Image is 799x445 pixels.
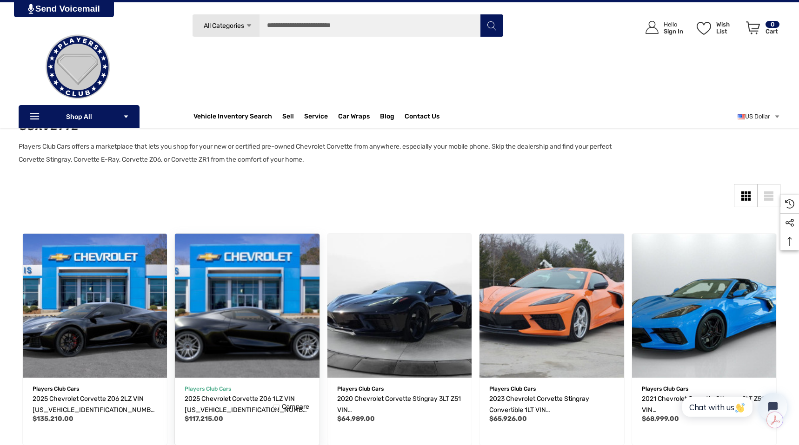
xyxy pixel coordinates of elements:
span: Car Wraps [338,112,370,123]
span: $68,999.00 [642,415,679,423]
img: For Sale: 2023 Chevrolet Corvette Stingray Convertible 1LT VIN 1G1YA3D4XP5140450 [479,234,624,378]
img: For Sale: 2025 Chevrolet Corvette Z06 2LZ VIN 1G1YE2D37S5607208 [23,234,167,378]
a: 2020 Chevrolet Corvette Stingray 3LT Z51 VIN 1G1Y82D4XL5106394,$64,989.00 [327,234,472,378]
svg: Icon Arrow Down [246,22,253,29]
img: For Sale: 2025 Chevrolet Corvette Z06 1LZ VIN 1G1YD2D32S5606812 [168,226,327,385]
span: $64,989.00 [337,415,375,423]
span: $65,926.00 [489,415,527,423]
a: Sell [282,107,304,126]
a: Vehicle Inventory Search [193,112,272,123]
span: $117,215.00 [185,415,223,423]
a: 2023 Chevrolet Corvette Stingray Convertible 1LT VIN 1G1YA3D4XP5140450,$65,926.00 [489,393,614,416]
p: Players Club Cars [33,383,158,395]
iframe: Tidio Chat [672,385,795,429]
svg: Wish List [697,22,711,35]
a: Service [304,112,328,123]
span: $135,210.00 [33,415,73,423]
svg: Top [780,237,799,246]
p: Players Club Cars [489,383,614,395]
a: Cart with 0 items [742,12,780,48]
span: 2023 Chevrolet Corvette Stingray Convertible 1LT VIN [US_VEHICLE_IDENTIFICATION_NUMBER] [489,395,611,436]
p: Players Club Cars [642,383,767,395]
p: Cart [766,28,779,35]
a: 2021 Chevrolet Corvette Stingray 2LT Z51 VIN 1G1YB2D48M5115775,$68,999.00 [642,393,767,416]
p: Hello [664,21,683,28]
p: Players Club Cars [185,383,310,395]
a: 2021 Chevrolet Corvette Stingray 2LT Z51 VIN 1G1YB2D48M5115775,$68,999.00 [632,234,777,378]
svg: Review Your Cart [746,21,760,34]
span: 2020 Chevrolet Corvette Stingray 3LT Z51 VIN [US_VEHICLE_IDENTIFICATION_NUMBER] [337,395,461,436]
a: All Categories Icon Arrow Down Icon Arrow Up [192,14,260,37]
a: 2025 Chevrolet Corvette Z06 1LZ VIN 1G1YD2D32S5606812,$117,215.00 [175,234,320,378]
span: Sell [282,112,294,123]
svg: Social Media [785,218,794,228]
img: PjwhLS0gR2VuZXJhdG9yOiBHcmF2aXQuaW8gLS0+PHN2ZyB4bWxucz0iaHR0cDovL3d3dy53My5vcmcvMjAwMC9zdmciIHhtb... [28,4,34,14]
span: 2021 Chevrolet Corvette Stingray 2LT Z51 VIN [US_VEHICLE_IDENTIFICATION_NUMBER] [642,395,764,436]
a: USD [738,107,780,126]
svg: Recently Viewed [785,199,794,209]
a: Grid View [734,184,757,207]
svg: Icon Arrow Down [123,113,129,120]
p: Players Club Cars [337,383,462,395]
p: Players Club Cars offers a marketplace that lets you shop for your new or certified pre-owned Che... [19,140,627,166]
a: 2020 Chevrolet Corvette Stingray 3LT Z51 VIN 1G1Y82D4XL5106394,$64,989.00 [337,393,462,416]
a: Sign in [635,12,688,44]
a: List View [757,184,780,207]
a: 2023 Chevrolet Corvette Stingray Convertible 1LT VIN 1G1YA3D4XP5140450,$65,926.00 [479,234,624,378]
p: 0 [766,21,779,28]
a: Wish List Wish List [692,12,742,44]
a: Contact Us [405,112,439,123]
span: 2025 Chevrolet Corvette Z06 2LZ VIN [US_VEHICLE_IDENTIFICATION_NUMBER] [33,395,154,425]
img: Players Club | Cars For Sale [31,20,124,113]
a: 2025 Chevrolet Corvette Z06 2LZ VIN 1G1YE2D37S5607208,$135,210.00 [33,393,158,416]
a: Blog [380,112,394,123]
button: Search [480,14,503,37]
img: For Sale: 2020 Chevrolet Corvette Stingray 3LT Z51 VIN 1G1Y82D4XL5106394 [327,234,472,378]
a: 2025 Chevrolet Corvette Z06 2LZ VIN 1G1YE2D37S5607208,$135,210.00 [23,234,167,378]
p: Wish List [716,21,741,35]
svg: Icon User Account [646,21,659,34]
a: 2025 Chevrolet Corvette Z06 1LZ VIN 1G1YD2D32S5606812,$117,215.00 [185,393,310,416]
span: All Categories [203,22,244,30]
a: Car Wraps [338,107,380,126]
svg: Icon Line [29,111,43,122]
p: Shop All [19,105,140,128]
span: Compare [282,403,310,411]
span: 2025 Chevrolet Corvette Z06 1LZ VIN [US_VEHICLE_IDENTIFICATION_NUMBER] [185,395,306,425]
img: For Sale: 2021 Chevrolet Corvette Stingray 2LT Z51 VIN 1G1YB2D48M5115775 [632,234,777,378]
p: Sign In [664,28,683,35]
